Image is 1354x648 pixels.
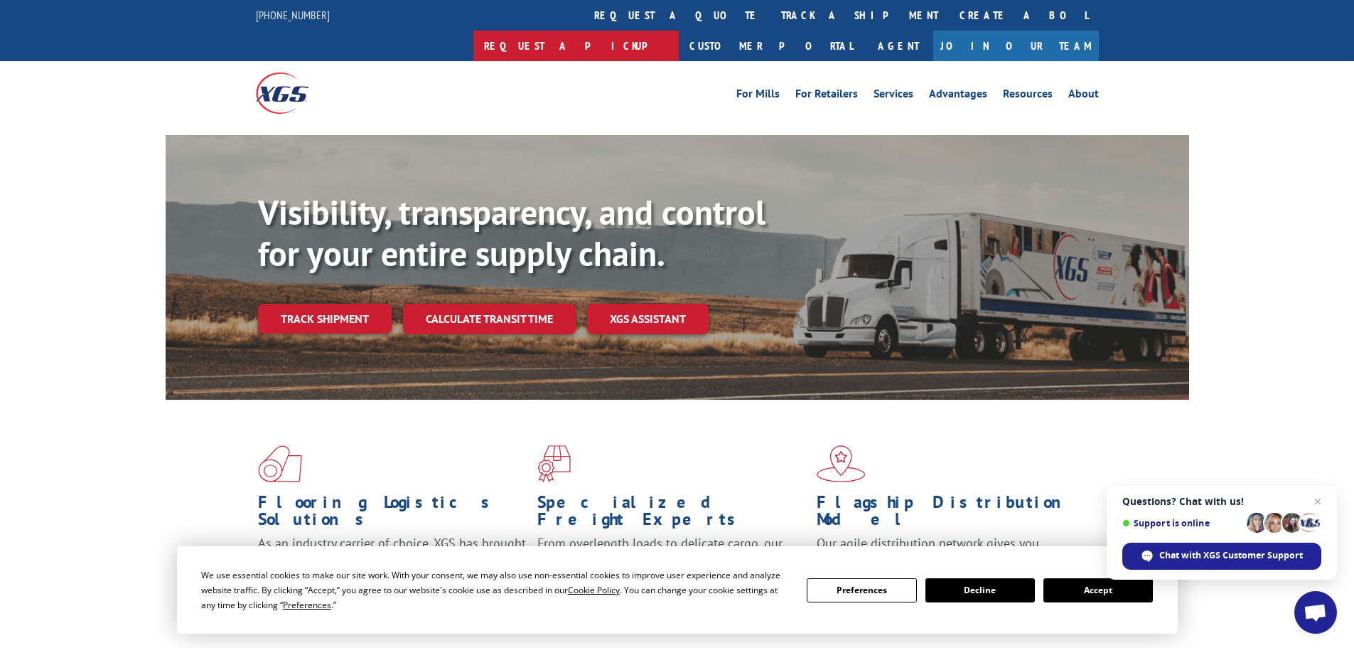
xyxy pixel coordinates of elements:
[1309,493,1326,510] span: Close chat
[864,31,933,61] a: Agent
[201,568,790,612] div: We use essential cookies to make our site work. With your consent, we may also use non-essential ...
[258,494,527,535] h1: Flooring Logistics Solutions
[1159,549,1303,562] span: Chat with XGS Customer Support
[807,578,916,602] button: Preferences
[817,445,866,482] img: xgs-icon-flagship-distribution-model-red
[1122,496,1321,507] span: Questions? Chat with us!
[933,31,1099,61] a: Join Our Team
[817,494,1085,535] h1: Flagship Distribution Model
[258,304,392,334] a: Track shipment
[537,535,806,598] p: From overlength loads to delicate cargo, our experienced staff knows the best way to move your fr...
[929,88,987,104] a: Advantages
[1122,543,1321,570] div: Chat with XGS Customer Support
[874,88,913,104] a: Services
[1122,518,1242,529] span: Support is online
[473,31,679,61] a: Request a pickup
[1003,88,1053,104] a: Resources
[1043,578,1153,602] button: Accept
[568,584,620,596] span: Cookie Policy
[817,535,1078,568] span: Our agile distribution network gives you nationwide inventory management on demand.
[1294,591,1337,634] div: Open chat
[795,88,858,104] a: For Retailers
[256,8,330,22] a: [PHONE_NUMBER]
[736,88,780,104] a: For Mills
[258,445,302,482] img: xgs-icon-total-supply-chain-intelligence-red
[1068,88,1099,104] a: About
[925,578,1035,602] button: Decline
[258,190,765,275] b: Visibility, transparency, and control for your entire supply chain.
[537,494,806,535] h1: Specialized Freight Experts
[679,31,864,61] a: Customer Portal
[283,599,331,611] span: Preferences
[537,445,571,482] img: xgs-icon-focused-on-flooring-red
[587,304,709,334] a: XGS ASSISTANT
[403,304,576,334] a: Calculate transit time
[258,535,526,585] span: As an industry carrier of choice, XGS has brought innovation and dedication to flooring logistics...
[177,546,1178,634] div: Cookie Consent Prompt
